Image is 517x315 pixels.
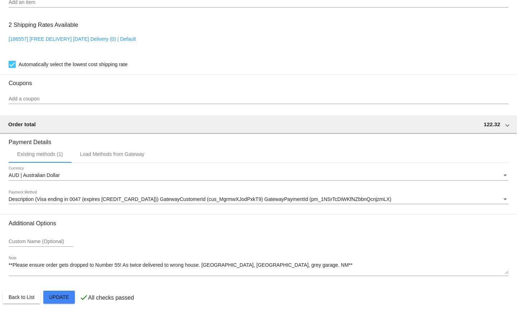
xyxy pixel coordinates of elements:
span: Description (Visa ending in 0047 (expires [CREDIT_CARD_DATA])) GatewayCustomerId (cus_MgrmwXJodPx... [9,196,391,202]
mat-select: Currency [9,173,508,178]
span: Order total [8,121,36,127]
span: Update [49,294,69,300]
span: Back to List [9,294,34,300]
h3: Payment Details [9,133,508,146]
span: 122.32 [484,121,500,127]
h3: Coupons [9,74,508,87]
input: Custom Name (Optional) [9,239,73,245]
div: Load Methods from Gateway [80,151,145,157]
a: [186557] [FREE DELIVERY] [DATE] Delivery (0) | Default [9,36,136,42]
p: All checks passed [88,295,134,301]
button: Update [43,291,75,304]
mat-icon: check [79,293,88,302]
span: AUD | Australian Dollar [9,172,60,178]
h3: 2 Shipping Rates Available [9,17,78,33]
h3: Additional Options [9,220,508,227]
mat-select: Payment Method [9,197,508,202]
div: Existing methods (1) [17,151,63,157]
span: Automatically select the lowest cost shipping rate [19,60,127,69]
button: Back to List [3,291,40,304]
input: Add a coupon [9,96,508,102]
